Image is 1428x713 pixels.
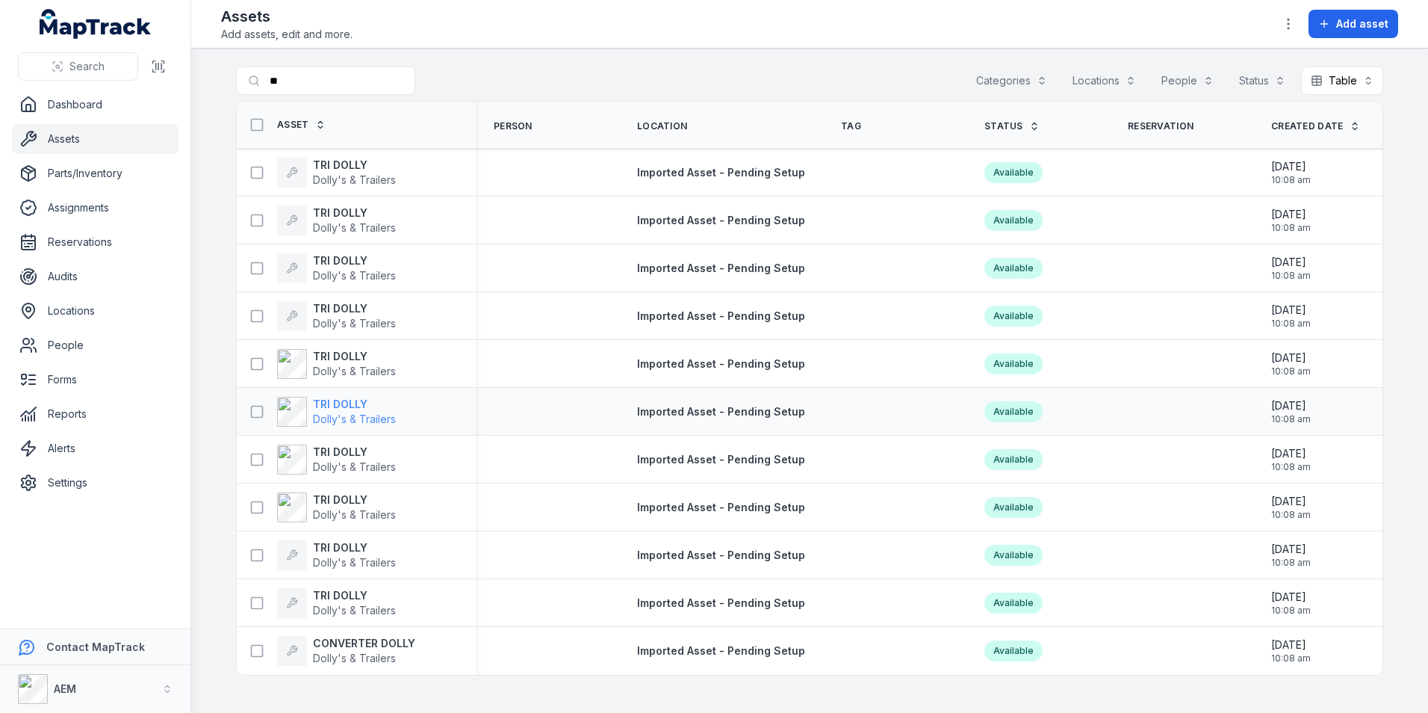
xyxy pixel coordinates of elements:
[54,682,76,695] strong: AEM
[313,301,396,316] strong: TRI DOLLY
[277,119,309,131] span: Asset
[12,90,178,120] a: Dashboard
[1271,413,1311,425] span: 10:08 am
[637,644,805,657] span: Imported Asset - Pending Setup
[313,508,396,521] span: Dolly's & Trailers
[12,158,178,188] a: Parts/Inventory
[12,330,178,360] a: People
[1271,542,1311,569] time: 20/08/2025, 10:08:45 am
[221,27,353,42] span: Add assets, edit and more.
[1063,67,1146,95] button: Locations
[637,165,805,180] a: Imported Asset - Pending Setup
[277,636,415,666] a: CONVERTER DOLLYDolly's & Trailers
[637,452,805,467] a: Imported Asset - Pending Setup
[1301,67,1383,95] button: Table
[12,262,178,291] a: Audits
[313,397,396,412] strong: TRI DOLLY
[277,493,396,522] a: TRI DOLLYDolly's & Trailers
[984,120,1023,132] span: Status
[277,397,396,427] a: TRI DOLLYDolly's & Trailers
[637,596,805,609] span: Imported Asset - Pending Setup
[277,445,396,475] a: TRI DOLLYDolly's & Trailers
[313,206,396,220] strong: TRI DOLLY
[1271,494,1311,509] span: [DATE]
[1271,159,1311,174] span: [DATE]
[984,354,1043,374] div: Available
[18,52,138,81] button: Search
[313,349,396,364] strong: TRI DOLLY
[1271,351,1311,365] span: [DATE]
[637,549,805,561] span: Imported Asset - Pending Setup
[984,120,1040,132] a: Status
[313,253,396,268] strong: TRI DOLLY
[1271,159,1311,186] time: 20/08/2025, 10:08:45 am
[1271,590,1311,605] span: [DATE]
[637,404,805,419] a: Imported Asset - Pending Setup
[1229,67,1295,95] button: Status
[313,604,396,617] span: Dolly's & Trailers
[313,540,396,555] strong: TRI DOLLY
[313,365,396,377] span: Dolly's & Trailers
[637,643,805,658] a: Imported Asset - Pending Setup
[1271,446,1311,473] time: 20/08/2025, 10:08:45 am
[277,119,326,131] a: Asset
[1271,638,1311,652] span: [DATE]
[277,206,396,235] a: TRI DOLLYDolly's & Trailers
[637,356,805,371] a: Imported Asset - Pending Setup
[1271,270,1311,282] span: 10:08 am
[1271,542,1311,557] span: [DATE]
[12,296,178,326] a: Locations
[1271,255,1311,282] time: 20/08/2025, 10:08:45 am
[69,59,105,74] span: Search
[313,221,396,234] span: Dolly's & Trailers
[313,652,396,664] span: Dolly's & Trailers
[637,261,805,276] a: Imported Asset - Pending Setup
[12,365,178,395] a: Forms
[984,449,1043,470] div: Available
[637,120,687,132] span: Location
[1271,303,1311,318] span: [DATE]
[277,540,396,570] a: TRI DOLLYDolly's & Trailers
[1271,446,1311,461] span: [DATE]
[637,500,805,515] a: Imported Asset - Pending Setup
[1271,222,1311,234] span: 10:08 am
[494,120,533,132] span: Person
[277,301,396,331] a: TRI DOLLYDolly's & Trailers
[12,399,178,429] a: Reports
[313,269,396,282] span: Dolly's & Trailers
[12,227,178,257] a: Reservations
[46,641,145,653] strong: Contact MapTrack
[1271,120,1360,132] a: Created Date
[984,258,1043,279] div: Available
[637,548,805,563] a: Imported Asset - Pending Setup
[12,124,178,154] a: Assets
[637,405,805,418] span: Imported Asset - Pending Setup
[12,433,178,463] a: Alerts
[313,158,396,173] strong: TRI DOLLY
[966,67,1057,95] button: Categories
[984,593,1043,614] div: Available
[637,214,805,226] span: Imported Asset - Pending Setup
[841,120,861,132] span: Tag
[1271,590,1311,617] time: 20/08/2025, 10:08:45 am
[1271,207,1311,222] span: [DATE]
[1271,255,1311,270] span: [DATE]
[313,445,396,460] strong: TRI DOLLY
[637,357,805,370] span: Imported Asset - Pending Setup
[1271,605,1311,617] span: 10:08 am
[637,213,805,228] a: Imported Asset - Pending Setup
[277,588,396,618] a: TRI DOLLYDolly's & Trailers
[637,453,805,466] span: Imported Asset - Pending Setup
[984,497,1043,518] div: Available
[1271,174,1311,186] span: 10:08 am
[313,317,396,330] span: Dolly's & Trailers
[12,193,178,223] a: Assignments
[1271,318,1311,330] span: 10:08 am
[277,158,396,188] a: TRI DOLLYDolly's & Trailers
[637,309,805,322] span: Imported Asset - Pending Setup
[637,596,805,611] a: Imported Asset - Pending Setup
[984,641,1043,661] div: Available
[313,493,396,507] strong: TRI DOLLY
[1336,16,1388,31] span: Add asset
[1271,461,1311,473] span: 10:08 am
